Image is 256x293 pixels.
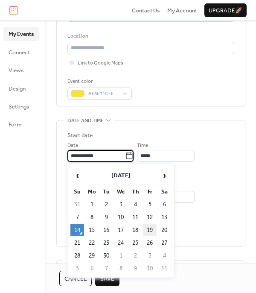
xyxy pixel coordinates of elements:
td: 23 [99,237,113,249]
td: 13 [157,211,171,223]
a: Contact Us [132,6,160,15]
th: Th [128,186,142,198]
th: Mo [85,186,99,198]
th: [DATE] [85,167,157,185]
td: 4 [128,199,142,211]
td: 24 [114,237,128,249]
a: Form [3,117,39,131]
button: Save [95,271,119,286]
td: 5 [143,199,157,211]
td: 6 [157,199,171,211]
a: Connect [3,45,39,59]
td: 30 [99,250,113,262]
td: 25 [128,237,142,249]
a: Settings [3,100,39,113]
th: Fr [143,186,157,198]
td: 3 [114,199,128,211]
span: Save [100,275,114,283]
span: Link to Google Maps [78,59,123,67]
td: 2 [99,199,113,211]
td: 5 [70,263,84,275]
span: Date and time [67,117,104,125]
td: 19 [143,224,157,236]
td: 14 [70,224,84,236]
td: 12 [143,211,157,223]
a: My Events [3,27,39,41]
span: › [158,167,171,184]
td: 10 [114,211,128,223]
td: 28 [70,250,84,262]
td: 27 [157,237,171,249]
th: Su [70,186,84,198]
td: 9 [99,211,113,223]
a: Design [3,82,39,95]
td: 16 [99,224,113,236]
td: 3 [143,250,157,262]
td: 2 [128,250,142,262]
a: My Account [167,6,197,15]
td: 31 [70,199,84,211]
span: Design [9,85,26,93]
td: 4 [157,250,171,262]
td: 7 [99,263,113,275]
span: Form [9,120,22,129]
td: 11 [128,211,142,223]
td: 1 [85,199,99,211]
div: Event color [67,77,130,86]
td: 26 [143,237,157,249]
span: Views [9,66,23,75]
a: Views [3,63,39,77]
td: 8 [85,211,99,223]
span: Date [67,141,78,150]
td: 11 [157,263,171,275]
td: 17 [114,224,128,236]
div: Start date [67,131,93,140]
span: My Events [9,30,34,38]
td: 20 [157,224,171,236]
span: Time [137,141,148,150]
button: Cancel [59,271,92,286]
span: Cancel [64,275,87,283]
th: Sa [157,186,171,198]
td: 22 [85,237,99,249]
td: 9 [128,263,142,275]
span: Connect [9,48,30,57]
span: #F8E71CFF [88,90,118,98]
td: 6 [85,263,99,275]
td: 10 [143,263,157,275]
td: 29 [85,250,99,262]
td: 21 [70,237,84,249]
th: We [114,186,128,198]
td: 8 [114,263,128,275]
img: logo [9,6,18,15]
td: 15 [85,224,99,236]
th: Tu [99,186,113,198]
td: 7 [70,211,84,223]
div: Location [67,32,233,41]
td: 18 [128,224,142,236]
td: 1 [114,250,128,262]
span: ‹ [71,167,84,184]
span: Settings [9,103,29,111]
span: Upgrade 🚀 [209,6,242,15]
button: Upgrade🚀 [204,3,247,17]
